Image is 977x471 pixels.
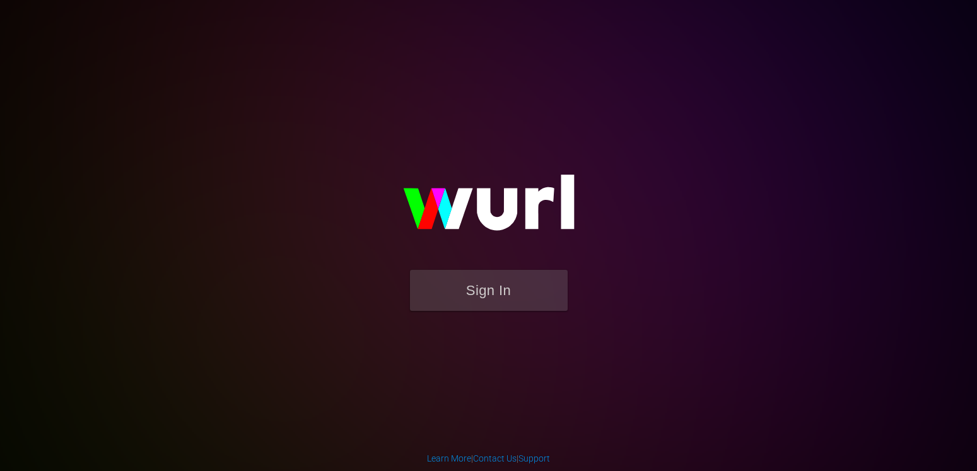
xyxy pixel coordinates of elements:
[363,148,615,270] img: wurl-logo-on-black-223613ac3d8ba8fe6dc639794a292ebdb59501304c7dfd60c99c58986ef67473.svg
[410,270,568,311] button: Sign In
[427,452,550,465] div: | |
[427,453,471,463] a: Learn More
[473,453,517,463] a: Contact Us
[518,453,550,463] a: Support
